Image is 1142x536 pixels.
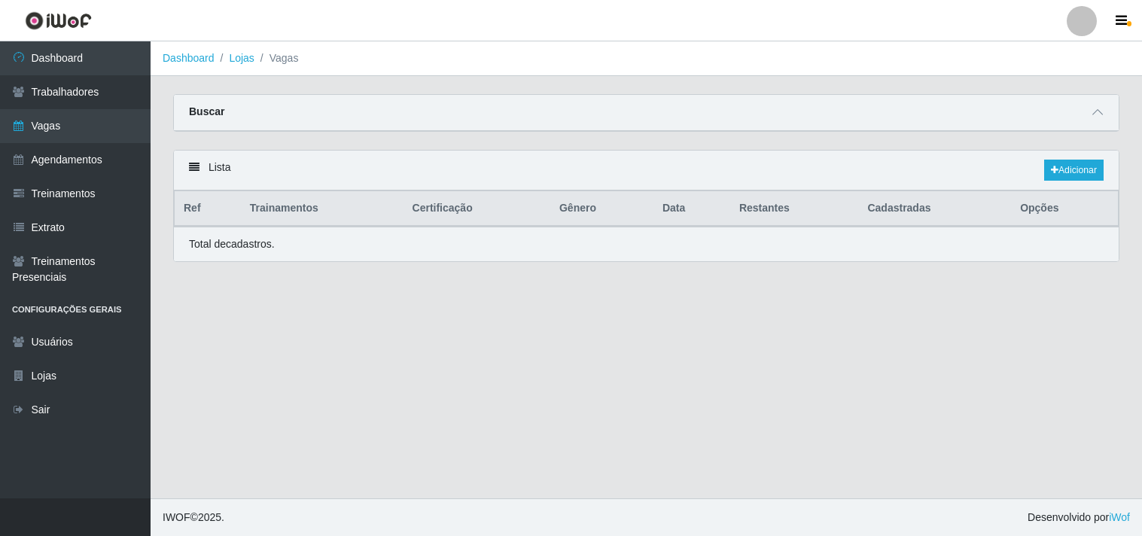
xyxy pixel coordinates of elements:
[229,52,254,64] a: Lojas
[254,50,299,66] li: Vagas
[163,510,224,525] span: © 2025 .
[163,52,215,64] a: Dashboard
[175,191,241,227] th: Ref
[1109,511,1130,523] a: iWof
[241,191,404,227] th: Trainamentos
[653,191,730,227] th: Data
[174,151,1119,190] div: Lista
[163,511,190,523] span: IWOF
[404,191,550,227] th: Certificação
[550,191,653,227] th: Gênero
[858,191,1011,227] th: Cadastradas
[189,105,224,117] strong: Buscar
[1044,160,1104,181] a: Adicionar
[1028,510,1130,525] span: Desenvolvido por
[730,191,859,227] th: Restantes
[25,11,92,30] img: CoreUI Logo
[189,236,275,252] p: Total de cadastros.
[151,41,1142,76] nav: breadcrumb
[1011,191,1118,227] th: Opções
